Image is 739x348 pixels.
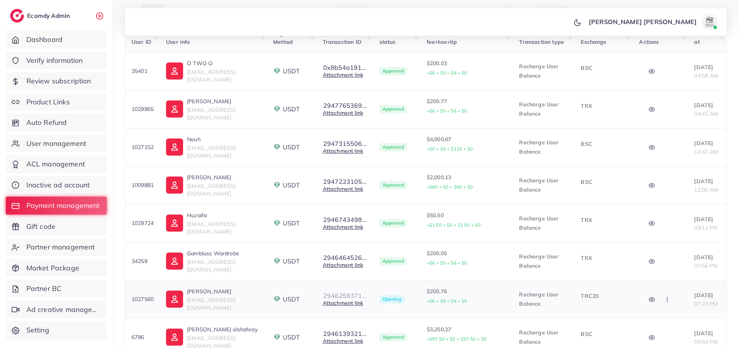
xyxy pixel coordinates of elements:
[166,177,183,194] img: ic-user-info.36bf1079.svg
[694,262,718,269] span: 07:56 PM
[581,139,627,149] p: BSC
[694,110,718,117] span: 04:41 AM
[694,253,720,262] p: [DATE]
[427,97,507,116] p: $200.77
[694,62,720,72] p: [DATE]
[589,17,697,26] p: [PERSON_NAME] [PERSON_NAME]
[132,218,154,228] p: 1029724
[26,76,91,86] span: Review subscription
[27,12,72,19] h2: Ecomdy Admin
[283,181,300,190] span: USDT
[187,59,261,68] p: O TWO O
[323,223,363,230] a: Attachment link
[26,222,55,232] span: Gift code
[6,176,107,194] a: Inactive ad account
[187,106,235,121] span: [EMAIL_ADDRESS][DOMAIN_NAME]
[323,64,367,71] button: 0x8b54a191...
[6,218,107,235] a: Gift code
[427,249,507,268] p: $200.05
[427,70,467,76] small: +$6 + $0 + $6 + $0
[273,257,281,265] img: payment
[6,259,107,277] a: Market Package
[273,219,281,227] img: payment
[519,290,568,308] p: Recharge User Balance
[323,292,367,299] button: 2946258371...
[519,38,564,45] span: Transaction type
[26,180,90,190] span: Inactive ad account
[273,333,281,341] img: payment
[694,215,720,224] p: [DATE]
[323,254,367,261] button: 2946464526...
[694,72,718,79] span: 04:58 AM
[694,139,720,148] p: [DATE]
[6,135,107,152] a: User management
[323,38,362,45] span: Transaction ID
[581,291,627,301] p: TRC20
[283,105,300,114] span: USDT
[694,329,720,338] p: [DATE]
[26,139,86,149] span: User management
[26,305,101,315] span: Ad creative management
[132,294,154,304] p: 1027560
[166,62,183,80] img: ic-user-info.36bf1079.svg
[26,118,67,128] span: Auto Refund
[273,181,281,189] img: payment
[283,219,300,228] span: USDT
[283,143,300,152] span: USDT
[132,142,154,152] p: 1027152
[187,173,261,182] p: [PERSON_NAME]
[323,261,363,268] a: Attachment link
[581,177,627,187] p: BSC
[323,140,367,147] button: 2947315506...
[379,105,407,114] span: Approved
[694,148,718,155] span: 12:42 AM
[26,55,83,66] span: Verify information
[273,105,281,113] img: payment
[519,62,568,80] p: Recharge User Balance
[581,253,627,263] p: TRX
[427,336,486,342] small: +$97.50 + $0 + $97.50 + $0
[26,159,85,169] span: ACL management
[427,325,507,344] p: $3,250.27
[166,215,183,232] img: ic-user-info.36bf1079.svg
[6,301,107,319] a: Ad creative management
[283,295,300,304] span: USDT
[273,67,281,75] img: payment
[187,68,235,83] span: [EMAIL_ADDRESS][DOMAIN_NAME]
[187,182,235,197] span: [EMAIL_ADDRESS][DOMAIN_NAME]
[427,135,507,154] p: $4,000.67
[26,35,62,45] span: Dashboard
[283,67,300,76] span: USDT
[702,14,717,29] img: avatar
[694,224,718,231] span: 09:11 PM
[427,30,503,45] span: Amount+service fee+method fee+tax+tip
[585,14,720,29] a: [PERSON_NAME] [PERSON_NAME]avatar
[6,280,107,298] a: Partner BC
[323,185,363,192] a: Attachment link
[6,321,107,339] a: Setting
[323,109,363,116] a: Attachment link
[6,93,107,111] a: Product Links
[519,100,568,118] p: Recharge User Balance
[6,238,107,256] a: Partner management
[379,295,404,304] span: Opening
[166,291,183,308] img: ic-user-info.36bf1079.svg
[187,135,261,144] p: Nouh
[187,325,261,334] p: [PERSON_NAME] alshafeay
[427,59,507,78] p: $200.03
[26,97,70,107] span: Product Links
[273,295,281,303] img: payment
[694,338,718,345] span: 06:54 PM
[166,139,183,156] img: ic-user-info.36bf1079.svg
[379,257,407,266] span: Approved
[6,155,107,173] a: ACL management
[519,252,568,270] p: Recharge User Balance
[10,9,72,23] a: logoEcomdy Admin
[323,71,363,78] a: Attachment link
[323,147,363,154] a: Attachment link
[26,201,100,211] span: Payment management
[323,216,367,223] button: 2946743498...
[187,258,235,273] span: [EMAIL_ADDRESS][DOMAIN_NAME]
[26,284,62,294] span: Partner BC
[166,329,183,346] img: ic-user-info.36bf1079.svg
